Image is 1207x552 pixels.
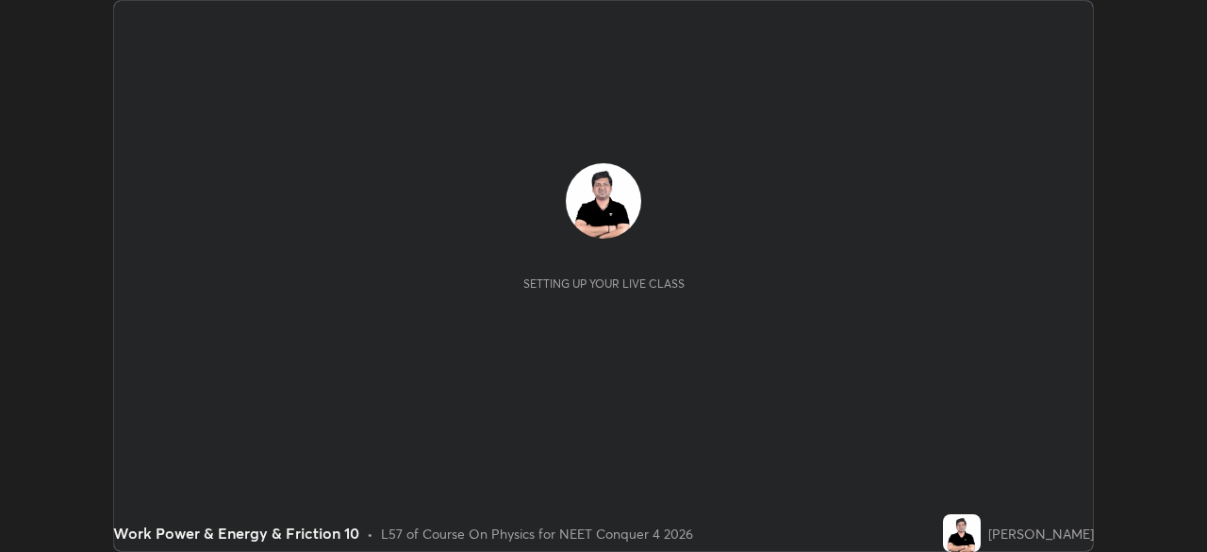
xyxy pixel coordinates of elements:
div: Work Power & Energy & Friction 10 [113,522,359,544]
img: 7ad8e9556d334b399f8606cf9d83f348.jpg [943,514,981,552]
div: L57 of Course On Physics for NEET Conquer 4 2026 [381,524,693,544]
img: 7ad8e9556d334b399f8606cf9d83f348.jpg [566,163,641,239]
div: • [367,524,373,544]
div: Setting up your live class [523,276,685,291]
div: [PERSON_NAME] [988,524,1094,544]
